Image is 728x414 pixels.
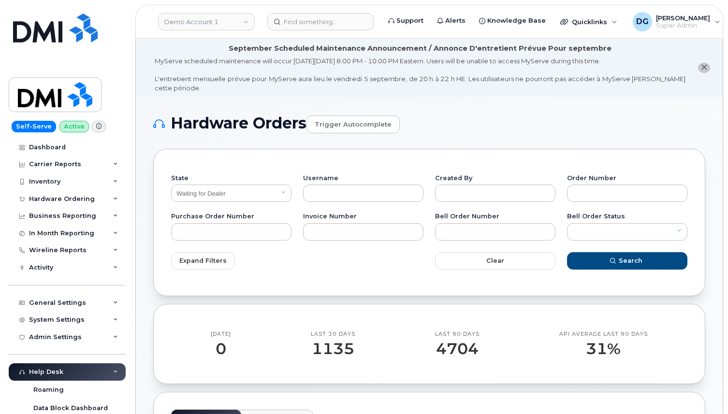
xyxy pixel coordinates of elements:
label: Bell Order Number [435,214,555,220]
label: Purchase Order Number [171,214,291,220]
button: Clear [435,252,555,270]
h1: Hardware Orders [153,114,705,133]
div: Last 30 Days [311,330,355,338]
span: Expand Filters [179,256,227,265]
label: Bell Order Status [567,214,687,220]
label: Order Number [567,175,687,182]
button: Search [567,252,687,270]
div: API Average last 90 days [559,330,648,338]
span: Search [619,256,642,265]
div: 0 [211,340,231,357]
button: Expand Filters [171,252,235,270]
label: Invoice Number [303,214,423,220]
label: Created By [435,175,555,182]
div: September Scheduled Maintenance Announcement / Annonce D'entretient Prévue Pour septembre [229,43,612,54]
div: 1135 [311,340,355,357]
div: 4704 [435,340,480,357]
div: MyServe scheduled maintenance will occur [DATE][DATE] 8:00 PM - 10:00 PM Eastern. Users will be u... [155,57,685,92]
label: Username [303,175,423,182]
span: Clear [486,256,504,265]
a: Trigger autocomplete [306,115,400,133]
label: State [171,175,291,182]
button: close notification [698,63,710,73]
div: 31% [559,340,648,357]
div: [DATE] [211,330,231,338]
div: Last 90 Days [435,330,480,338]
